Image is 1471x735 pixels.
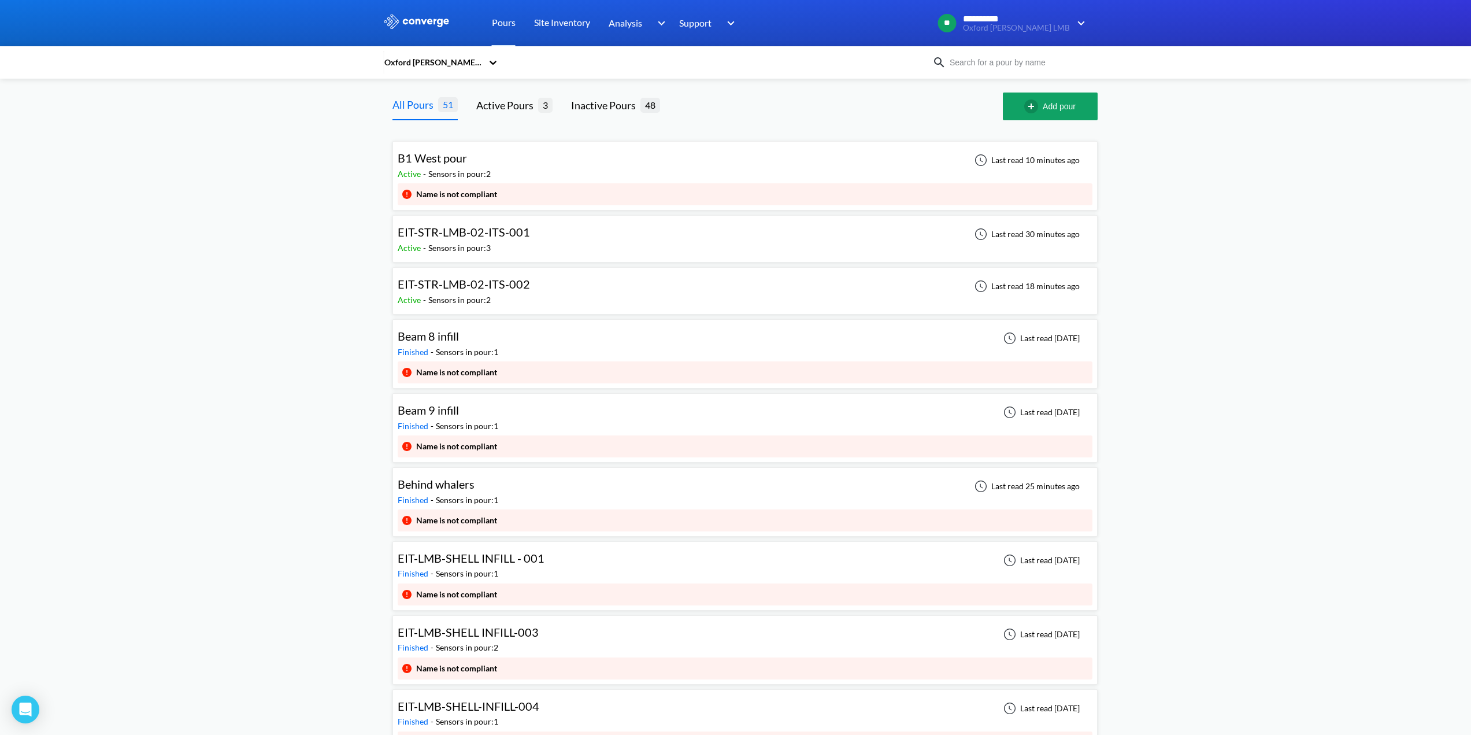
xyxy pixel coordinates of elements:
[436,420,498,433] div: Sensors in pour: 1
[431,495,436,505] span: -
[968,153,1083,167] div: Last read 10 minutes ago
[997,331,1083,345] div: Last read [DATE]
[398,243,423,253] span: Active
[398,151,467,165] span: B1 West pour
[997,553,1083,567] div: Last read [DATE]
[538,98,553,112] span: 3
[398,403,459,417] span: Beam 9 infill
[398,699,539,713] span: EIT-LMB-SHELL-INFILL-004
[436,715,498,728] div: Sensors in pour: 1
[416,188,497,201] div: Name is not compliant
[431,642,436,652] span: -
[997,701,1083,715] div: Last read [DATE]
[436,567,498,580] div: Sensors in pour: 1
[609,16,642,30] span: Analysis
[438,97,458,112] span: 51
[640,98,660,112] span: 48
[398,625,539,639] span: EIT-LMB-SHELL INFILL-003
[383,56,483,69] div: Oxford [PERSON_NAME] LMB
[423,169,428,179] span: -
[383,14,450,29] img: logo_ewhite.svg
[392,443,1098,453] a: Beam 9 infillFinished-Sensors in pour:1Last read [DATE]Name is not compliant
[398,477,475,491] span: Behind whalers
[423,295,428,305] span: -
[392,591,1098,601] a: EIT-LMB-SHELL INFILL - 001Finished-Sensors in pour:1Last read [DATE]Name is not compliant
[476,97,538,113] div: Active Pours
[423,243,428,253] span: -
[416,440,497,453] div: Name is not compliant
[932,56,946,69] img: icon-search.svg
[398,169,423,179] span: Active
[398,421,431,431] span: Finished
[398,642,431,652] span: Finished
[946,56,1086,69] input: Search for a pour by name
[968,227,1083,241] div: Last read 30 minutes ago
[398,277,530,291] span: EIT-STR-LMB-02-ITS-002
[679,16,712,30] span: Support
[392,280,1098,290] a: EIT-STR-LMB-02-ITS-002Active-Sensors in pour:2Last read 18 minutes ago
[392,97,438,113] div: All Pours
[392,665,1098,675] a: EIT-LMB-SHELL INFILL-003Finished-Sensors in pour:2Last read [DATE]Name is not compliant
[416,366,497,379] div: Name is not compliant
[398,295,423,305] span: Active
[428,294,491,306] div: Sensors in pour: 2
[431,347,436,357] span: -
[436,641,498,654] div: Sensors in pour: 2
[1024,99,1043,113] img: add-circle-outline.svg
[392,369,1098,379] a: Beam 8 infillFinished-Sensors in pour:1Last read [DATE]Name is not compliant
[571,97,640,113] div: Inactive Pours
[398,551,544,565] span: EIT-LMB-SHELL INFILL - 001
[436,494,498,507] div: Sensors in pour: 1
[436,346,498,359] div: Sensors in pour: 1
[12,696,39,723] div: Open Intercom Messenger
[398,225,530,239] span: EIT-STR-LMB-02-ITS-001
[1070,16,1088,30] img: downArrow.svg
[398,347,431,357] span: Finished
[398,329,459,343] span: Beam 8 infill
[416,662,497,675] div: Name is not compliant
[392,517,1098,527] a: Behind whalersFinished-Sensors in pour:1Last read 25 minutes agoName is not compliant
[398,568,431,578] span: Finished
[431,568,436,578] span: -
[650,16,668,30] img: downArrow.svg
[392,191,1098,201] a: B1 West pourActive-Sensors in pour:2Last read 10 minutes agoName is not compliant
[720,16,738,30] img: downArrow.svg
[428,168,491,180] div: Sensors in pour: 2
[398,716,431,726] span: Finished
[431,421,436,431] span: -
[428,242,491,254] div: Sensors in pour: 3
[968,279,1083,293] div: Last read 18 minutes ago
[392,228,1098,238] a: EIT-STR-LMB-02-ITS-001Active-Sensors in pour:3Last read 30 minutes ago
[416,588,497,601] div: Name is not compliant
[416,514,497,527] div: Name is not compliant
[997,405,1083,419] div: Last read [DATE]
[968,479,1083,493] div: Last read 25 minutes ago
[997,627,1083,641] div: Last read [DATE]
[431,716,436,726] span: -
[963,24,1070,32] span: Oxford [PERSON_NAME] LMB
[398,495,431,505] span: Finished
[1003,93,1098,120] button: Add pour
